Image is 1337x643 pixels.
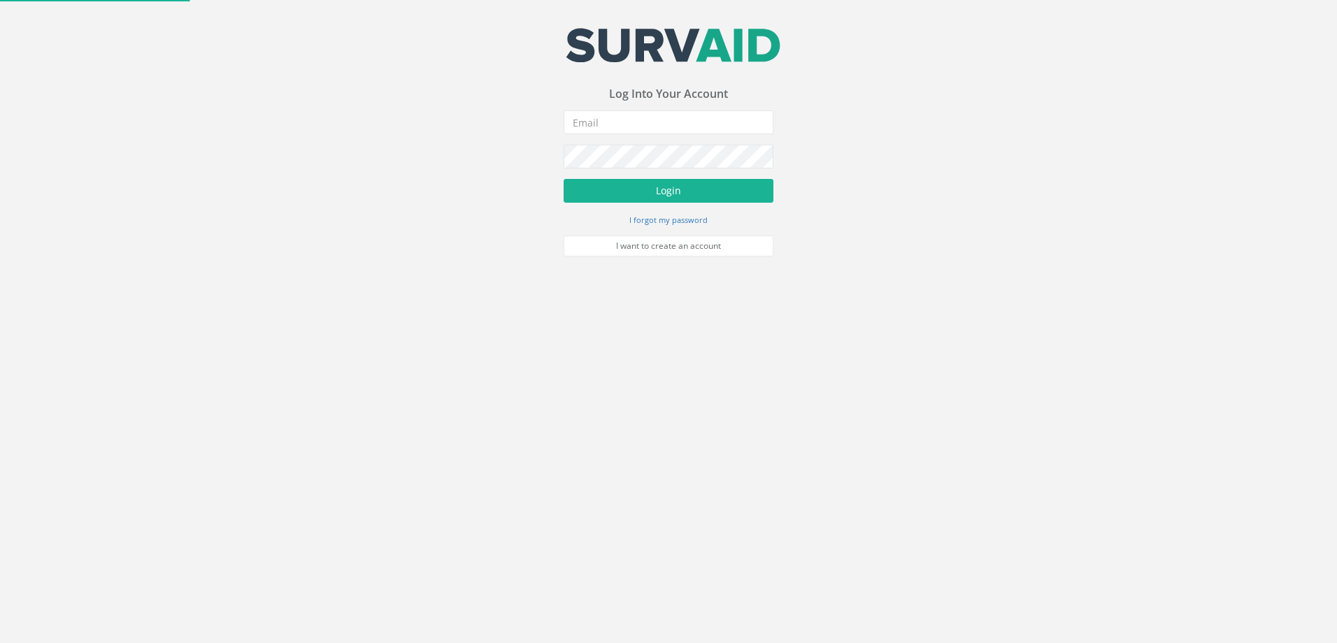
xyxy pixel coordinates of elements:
button: Login [564,179,773,203]
a: I forgot my password [629,213,708,226]
h3: Log Into Your Account [564,88,773,101]
small: I forgot my password [629,215,708,225]
a: I want to create an account [564,236,773,257]
input: Email [564,110,773,134]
